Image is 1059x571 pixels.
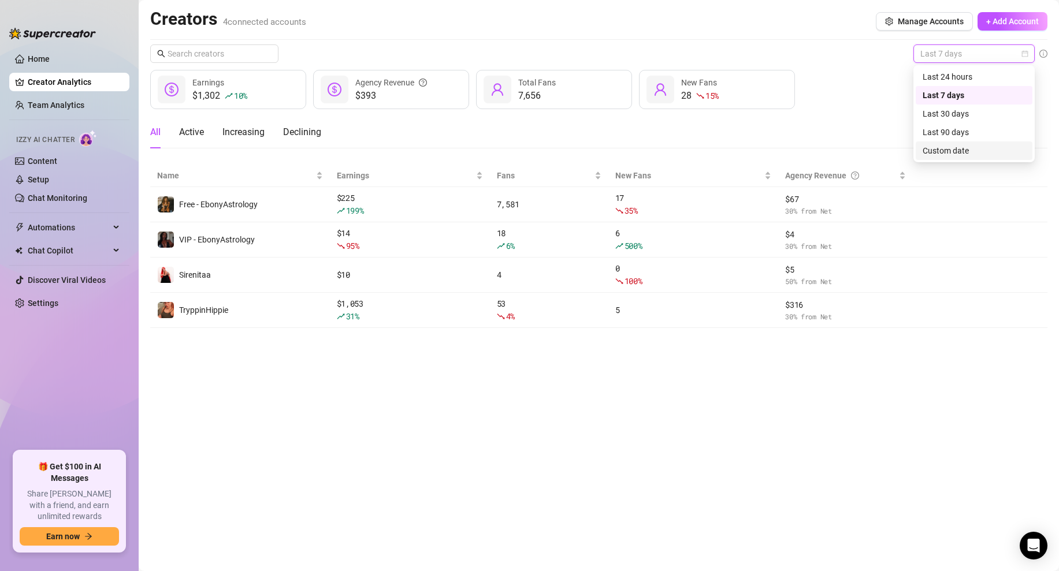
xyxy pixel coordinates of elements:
div: 5 [615,304,771,316]
span: 500 % [625,240,642,251]
span: 30 % from Net [785,311,906,322]
th: Fans [490,165,608,187]
img: Sirenitaa [158,267,174,283]
div: 17 [615,192,771,217]
span: VIP - EbonyAstrology [179,235,255,244]
div: Agency Revenue [785,169,897,182]
a: Discover Viral Videos [28,275,106,285]
span: fall [497,312,505,320]
span: 35 % [625,205,638,216]
span: fall [615,207,623,215]
img: Free - EbonyAstrology [158,196,174,212]
button: + Add Account [978,12,1047,31]
div: Last 24 hours [916,68,1032,86]
span: search [157,50,165,58]
a: Creator Analytics [28,73,120,91]
span: rise [337,312,345,320]
a: Content [28,156,57,166]
span: Sirenitaa [179,270,211,279]
a: Settings [28,298,58,308]
th: Name [150,165,330,187]
span: rise [497,242,505,250]
span: $ 5 [785,263,906,276]
span: 10 % [234,90,247,101]
span: fall [696,92,704,100]
div: 0 [615,262,771,288]
span: 100 % [625,275,642,286]
span: dollar-circle [165,83,179,96]
span: rise [337,207,345,215]
input: Search creators [168,47,262,60]
span: thunderbolt [15,223,24,232]
div: Last 90 days [923,126,1025,139]
span: Earn now [46,532,80,541]
button: Earn nowarrow-right [20,527,119,546]
div: Last 30 days [923,107,1025,120]
a: Team Analytics [28,100,84,110]
div: Active [179,125,204,139]
span: Chat Copilot [28,241,110,260]
span: dollar-circle [328,83,341,96]
div: Custom date [923,144,1025,157]
img: logo-BBDzfeDw.svg [9,28,96,39]
div: Declining [283,125,321,139]
div: 53 [497,297,601,323]
a: Chat Monitoring [28,193,87,203]
span: 4 connected accounts [223,17,306,27]
span: Earnings [337,169,474,182]
span: setting [885,17,893,25]
span: 30 % from Net [785,241,906,252]
span: fall [615,277,623,285]
span: fall [337,242,345,250]
img: VIP - EbonyAstrology [158,232,174,248]
div: Last 7 days [923,89,1025,102]
span: 30 % from Net [785,206,906,217]
span: TryppinHippie [179,305,228,315]
span: calendar [1021,50,1028,57]
span: user [491,83,504,96]
div: Last 90 days [916,123,1032,141]
div: 7,581 [497,198,601,211]
img: AI Chatter [79,130,97,147]
span: $393 [355,89,427,103]
div: Open Intercom Messenger [1020,532,1047,559]
span: Free - EbonyAstrology [179,200,258,209]
div: 7,656 [518,89,556,103]
img: Chat Copilot [15,247,23,255]
span: rise [225,92,233,100]
div: Last 7 days [916,86,1032,105]
div: Custom date [916,141,1032,160]
span: Total Fans [518,78,556,87]
span: 15 % [705,90,719,101]
span: 6 % [506,240,515,251]
span: user [653,83,667,96]
span: $ 67 [785,193,906,206]
div: $ 225 [337,192,483,217]
span: question-circle [851,169,859,182]
span: 50 % from Net [785,276,906,287]
span: $ 316 [785,298,906,311]
span: rise [615,242,623,250]
div: 18 [497,227,601,252]
span: Fans [497,169,592,182]
div: 28 [681,89,719,103]
span: Manage Accounts [898,17,964,26]
img: TryppinHippie [158,302,174,318]
span: question-circle [419,76,427,89]
span: Last 7 days [920,45,1028,62]
span: + Add Account [986,17,1039,26]
div: Last 24 hours [923,70,1025,83]
span: 31 % [346,311,359,322]
span: 95 % [346,240,359,251]
span: Name [157,169,314,182]
span: $ 4 [785,228,906,241]
div: $1,302 [192,89,247,103]
th: Earnings [330,165,490,187]
h2: Creators [150,8,306,30]
div: Agency Revenue [355,76,427,89]
div: Increasing [222,125,265,139]
span: New Fans [681,78,717,87]
span: arrow-right [84,532,92,540]
div: $ 10 [337,268,483,281]
span: Izzy AI Chatter [16,135,75,145]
